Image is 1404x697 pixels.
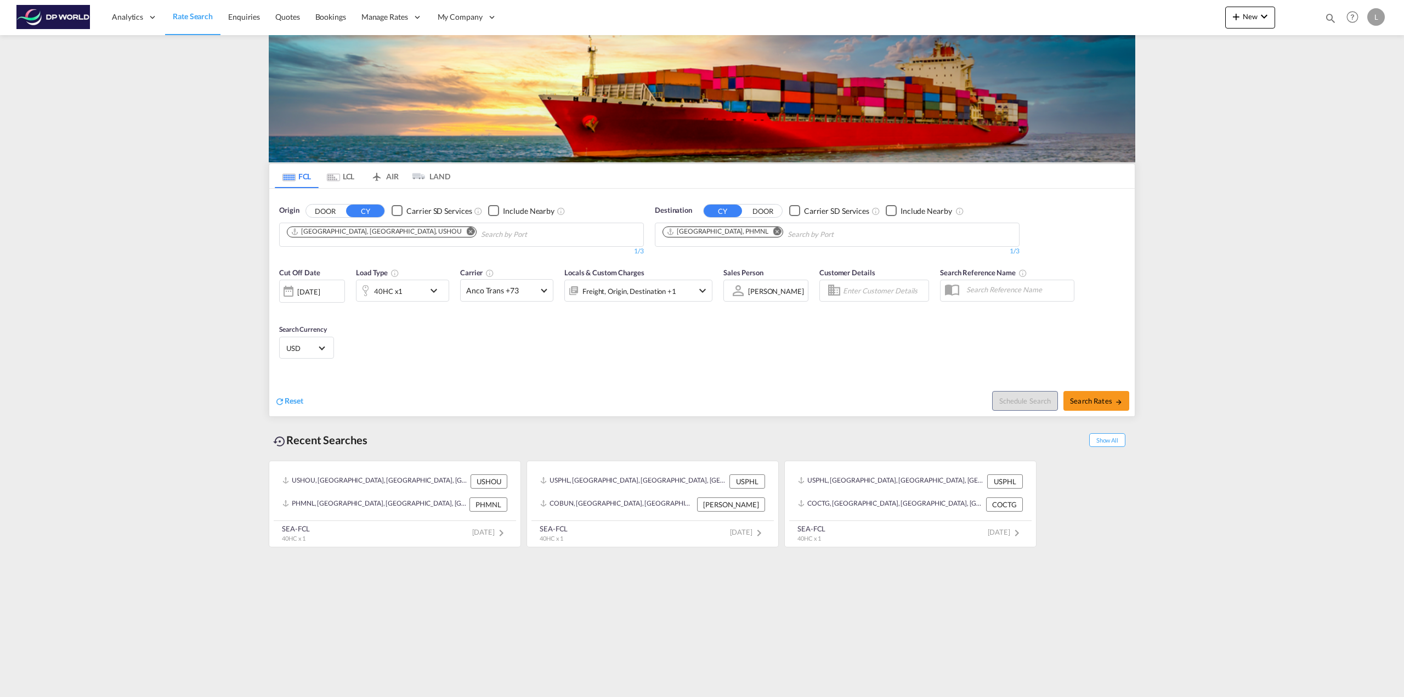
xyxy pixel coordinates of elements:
div: 40HC x1icon-chevron-down [356,280,449,302]
div: PHMNL [469,497,507,512]
md-icon: icon-chevron-right [752,526,766,540]
span: Search Rates [1070,396,1123,405]
span: Carrier [460,268,494,277]
span: Anco Trans +73 [466,285,537,296]
md-checkbox: Checkbox No Ink [392,205,472,217]
recent-search-card: USPHL, [GEOGRAPHIC_DATA], [GEOGRAPHIC_DATA], [GEOGRAPHIC_DATA], [GEOGRAPHIC_DATA], [GEOGRAPHIC_DA... [526,461,779,547]
recent-search-card: USHOU, [GEOGRAPHIC_DATA], [GEOGRAPHIC_DATA], [GEOGRAPHIC_DATA], [GEOGRAPHIC_DATA], [GEOGRAPHIC_DA... [269,461,521,547]
input: Chips input. [481,226,585,243]
input: Search Reference Name [961,281,1074,298]
span: Rate Search [173,12,213,21]
div: Houston, TX, USHOU [291,227,462,236]
recent-search-card: USPHL, [GEOGRAPHIC_DATA], [GEOGRAPHIC_DATA], [GEOGRAPHIC_DATA], [GEOGRAPHIC_DATA], [GEOGRAPHIC_DA... [784,461,1037,547]
span: Destination [655,205,692,216]
md-checkbox: Checkbox No Ink [789,205,869,217]
span: Search Reference Name [940,268,1027,277]
button: Remove [460,227,476,238]
span: 40HC x 1 [797,535,821,542]
div: Freight Origin Destination Factory Stuffing [582,284,676,299]
div: COBUN, Buenaventura, Colombia, South America, Americas [540,497,694,512]
div: [PERSON_NAME] [697,497,765,512]
div: SEA-FCL [797,524,825,534]
span: Locals & Custom Charges [564,268,644,277]
span: Origin [279,205,299,216]
md-icon: Your search will be saved by the below given name [1018,269,1027,277]
div: USHOU [471,474,507,489]
md-checkbox: Checkbox No Ink [886,205,952,217]
img: LCL+%26+FCL+BACKGROUND.png [269,35,1135,162]
div: [PERSON_NAME] [748,287,804,296]
button: DOOR [744,205,782,217]
md-icon: The selected Trucker/Carrierwill be displayed in the rate results If the rates are from another f... [485,269,494,277]
div: 1/3 [655,247,1020,256]
span: USD [286,343,317,353]
div: L [1367,8,1385,26]
span: New [1230,12,1271,21]
div: 1/3 [279,247,644,256]
div: [DATE] [297,287,320,297]
div: Help [1343,8,1367,27]
md-icon: Unchecked: Ignores neighbouring ports when fetching rates.Checked : Includes neighbouring ports w... [955,207,964,216]
div: Press delete to remove this chip. [291,227,464,236]
md-chips-wrap: Chips container. Use arrow keys to select chips. [285,223,590,243]
span: [DATE] [730,528,766,536]
div: COCTG [986,497,1023,512]
span: 40HC x 1 [282,535,305,542]
div: [DATE] [279,280,345,303]
input: Enter Customer Details [843,282,925,299]
span: Manage Rates [361,12,408,22]
span: Search Currency [279,325,327,333]
span: Customer Details [819,268,875,277]
md-chips-wrap: Chips container. Use arrow keys to select chips. [661,223,896,243]
div: OriginDOOR CY Checkbox No InkUnchecked: Search for CY (Container Yard) services for all selected ... [269,189,1135,416]
div: USPHL, Philadelphia, PA, United States, North America, Americas [540,474,727,489]
span: Quotes [275,12,299,21]
div: icon-magnify [1324,12,1337,29]
md-icon: icon-plus 400-fg [1230,10,1243,23]
div: USPHL, Philadelphia, PA, United States, North America, Americas [798,474,984,489]
button: Remove [766,227,783,238]
md-pagination-wrapper: Use the left and right arrow keys to navigate between tabs [275,164,450,188]
div: Press delete to remove this chip. [666,227,771,236]
button: Search Ratesicon-arrow-right [1063,391,1129,411]
span: Load Type [356,268,399,277]
span: Sales Person [723,268,763,277]
md-icon: icon-airplane [370,170,383,178]
md-icon: Unchecked: Search for CY (Container Yard) services for all selected carriers.Checked : Search for... [871,207,880,216]
img: c08ca190194411f088ed0f3ba295208c.png [16,5,90,30]
span: Bookings [315,12,346,21]
md-icon: Unchecked: Ignores neighbouring ports when fetching rates.Checked : Includes neighbouring ports w... [557,207,565,216]
div: Carrier SD Services [804,206,869,217]
span: Analytics [112,12,143,22]
div: Include Nearby [503,206,554,217]
div: SEA-FCL [540,524,568,534]
span: My Company [438,12,483,22]
button: icon-plus 400-fgNewicon-chevron-down [1225,7,1275,29]
div: PHMNL, Manila, Philippines, South East Asia, Asia Pacific [282,497,467,512]
div: Carrier SD Services [406,206,472,217]
span: Help [1343,8,1362,26]
div: USHOU, Houston, TX, United States, North America, Americas [282,474,468,489]
md-icon: icon-refresh [275,396,285,406]
md-tab-item: FCL [275,164,319,188]
button: CY [704,205,742,217]
div: 40HC x1 [374,284,403,299]
div: icon-refreshReset [275,395,303,407]
span: 40HC x 1 [540,535,563,542]
md-icon: icon-chevron-right [495,526,508,540]
md-icon: icon-chevron-right [1010,526,1023,540]
div: Manila, PHMNL [666,227,768,236]
md-icon: icon-backup-restore [273,435,286,448]
md-select: Select Currency: $ USDUnited States Dollar [285,340,328,356]
span: [DATE] [472,528,508,536]
md-datepicker: Select [279,302,287,316]
span: [DATE] [988,528,1023,536]
div: USPHL [729,474,765,489]
md-select: Sales Person: Laura Zurcher [747,283,805,299]
md-tab-item: AIR [363,164,406,188]
button: CY [346,205,384,217]
md-icon: icon-chevron-down [696,284,709,297]
md-icon: Unchecked: Search for CY (Container Yard) services for all selected carriers.Checked : Search for... [474,207,483,216]
md-checkbox: Checkbox No Ink [488,205,554,217]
